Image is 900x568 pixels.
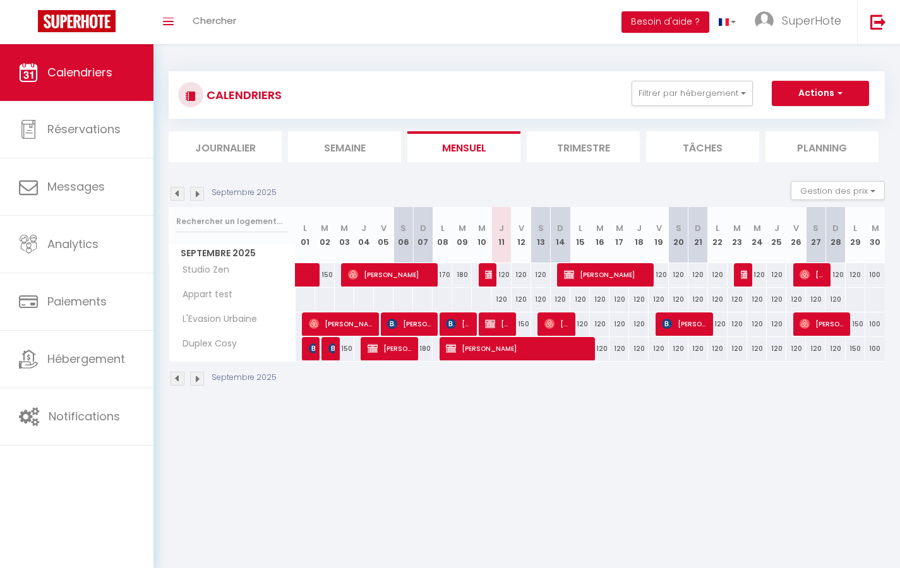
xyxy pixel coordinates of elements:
li: Journalier [169,131,282,162]
img: logout [870,14,886,30]
abbr: M [753,222,761,234]
div: 120 [747,312,767,336]
abbr: V [793,222,799,234]
span: [PERSON_NAME] [485,263,491,287]
div: 120 [531,263,551,287]
span: [PERSON_NAME] [446,312,472,336]
span: Réservations [47,121,121,137]
abbr: M [340,222,348,234]
p: Septembre 2025 [212,187,277,199]
abbr: S [813,222,819,234]
span: L'Evasion Urbaine [171,312,260,326]
button: Filtrer par hébergement [632,81,753,106]
span: [PERSON_NAME] [368,336,413,360]
span: SuperHote [782,13,841,28]
div: 120 [570,312,590,336]
div: 120 [590,312,609,336]
th: 11 [492,207,512,263]
span: [PERSON_NAME] [387,312,433,336]
div: 170 [433,263,452,287]
div: 120 [708,337,728,360]
th: 01 [296,207,315,263]
span: Chercher [193,14,236,27]
th: 27 [806,207,825,263]
div: 120 [846,263,865,287]
div: 120 [708,263,728,287]
th: 07 [413,207,433,263]
div: 120 [688,263,708,287]
li: Tâches [646,131,759,162]
p: Septembre 2025 [212,372,277,384]
span: [PERSON_NAME] [800,312,845,336]
span: [PERSON_NAME] [564,263,649,287]
div: 100 [865,337,885,360]
div: 120 [767,288,786,311]
div: 120 [649,337,668,360]
div: 150 [846,312,865,336]
div: 120 [825,337,845,360]
th: 29 [846,207,865,263]
th: 23 [728,207,747,263]
div: 120 [786,337,806,360]
div: 120 [669,263,688,287]
div: 120 [512,263,531,287]
span: Hébergement [47,351,125,367]
div: 120 [747,263,767,287]
div: 120 [708,288,728,311]
div: 120 [590,337,609,360]
abbr: S [676,222,681,234]
div: 120 [688,288,708,311]
th: 09 [452,207,472,263]
div: 120 [629,312,649,336]
span: [PERSON_NAME] [446,336,589,360]
div: 120 [825,288,845,311]
div: 120 [806,337,825,360]
abbr: L [579,222,582,234]
th: 22 [708,207,728,263]
th: 14 [551,207,570,263]
div: 120 [629,288,649,311]
div: 120 [629,337,649,360]
th: 13 [531,207,551,263]
abbr: J [774,222,779,234]
span: [PERSON_NAME] [741,263,747,287]
abbr: L [303,222,307,234]
th: 08 [433,207,452,263]
th: 28 [825,207,845,263]
div: 150 [335,337,354,360]
div: 120 [669,337,688,360]
input: Rechercher un logement... [176,210,288,233]
div: 120 [688,337,708,360]
li: Trimestre [527,131,640,162]
div: 120 [806,288,825,311]
div: 150 [512,312,531,336]
div: 120 [747,288,767,311]
div: 100 [865,312,885,336]
abbr: D [420,222,426,234]
th: 24 [747,207,767,263]
img: Super Booking [38,10,116,32]
span: [PERSON_NAME] [309,312,374,336]
span: Messages [47,179,105,194]
th: 19 [649,207,668,263]
div: 120 [669,288,688,311]
div: 120 [825,263,845,287]
th: 15 [570,207,590,263]
th: 16 [590,207,609,263]
div: 180 [452,263,472,287]
div: 120 [609,312,629,336]
div: 150 [846,337,865,360]
span: Notifications [49,408,120,424]
div: 120 [570,288,590,311]
div: 120 [551,288,570,311]
th: 25 [767,207,786,263]
abbr: M [872,222,879,234]
span: [PERSON_NAME] [662,312,707,336]
div: 120 [492,288,512,311]
abbr: M [478,222,486,234]
img: ... [755,11,774,30]
span: Appart test [171,288,236,302]
li: Planning [765,131,879,162]
span: Duplex Cosy [171,337,240,351]
div: 120 [531,288,551,311]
